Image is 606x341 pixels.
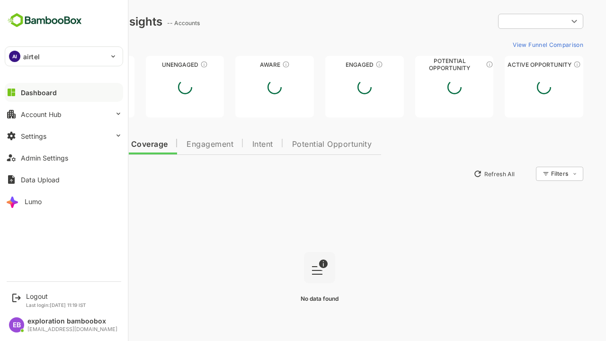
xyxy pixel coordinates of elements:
[5,192,123,211] button: Lumo
[23,61,101,68] div: Unreached
[382,61,461,68] div: Potential Opportunity
[219,141,240,148] span: Intent
[167,61,175,68] div: These accounts have not shown enough engagement and need nurturing
[518,170,535,177] div: Filters
[21,176,60,184] div: Data Upload
[436,166,486,181] button: Refresh All
[27,317,117,325] div: exploration bamboobox
[476,37,550,52] button: View Funnel Comparison
[540,61,548,68] div: These accounts have open opportunities which might be at any of the Sales Stages
[5,148,123,167] button: Admin Settings
[77,61,85,68] div: These accounts have not been engaged with for a defined time period
[113,61,191,68] div: Unengaged
[5,11,85,29] img: BambooboxFullLogoMark.5f36c76dfaba33ec1ec1367b70bb1252.svg
[21,132,46,140] div: Settings
[5,83,123,102] button: Dashboard
[25,197,42,206] div: Lumo
[5,126,123,145] button: Settings
[465,13,550,30] div: ​
[23,15,129,28] div: Dashboard Insights
[23,52,40,62] p: airtel
[249,61,257,68] div: These accounts have just entered the buying cycle and need further nurturing
[32,141,134,148] span: Data Quality and Coverage
[21,110,62,118] div: Account Hub
[453,61,460,68] div: These accounts are MQAs and can be passed on to Inside Sales
[134,19,169,27] ag: -- Accounts
[26,292,86,300] div: Logout
[5,170,123,189] button: Data Upload
[292,61,371,68] div: Engaged
[26,302,86,308] p: Last login: [DATE] 11:19 IST
[5,105,123,124] button: Account Hub
[517,165,550,182] div: Filters
[23,165,92,182] button: New Insights
[342,61,350,68] div: These accounts are warm, further nurturing would qualify them to MQAs
[9,51,20,62] div: AI
[202,61,281,68] div: Aware
[267,295,305,302] span: No data found
[5,47,123,66] div: AIairtel
[27,326,117,332] div: [EMAIL_ADDRESS][DOMAIN_NAME]
[472,61,550,68] div: Active Opportunity
[259,141,339,148] span: Potential Opportunity
[153,141,200,148] span: Engagement
[21,154,68,162] div: Admin Settings
[9,317,24,332] div: EB
[21,89,57,97] div: Dashboard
